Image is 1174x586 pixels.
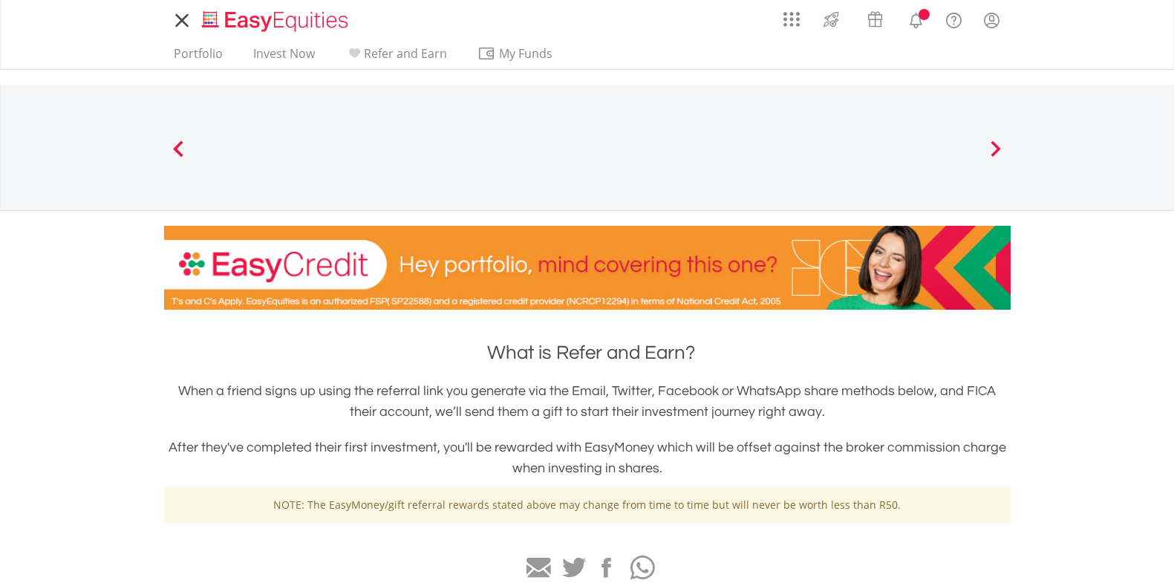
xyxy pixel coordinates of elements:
a: My Profile [973,4,1011,36]
span: Refer and Earn [364,45,447,62]
a: Portfolio [168,46,229,69]
span: My Funds [477,44,575,63]
a: Vouchers [853,4,897,31]
a: Invest Now [247,46,321,69]
a: FAQ's and Support [935,4,973,33]
a: Home page [196,4,354,33]
img: EasyCredit Promotion Banner [164,226,1011,310]
img: vouchers-v2.svg [863,7,887,31]
a: AppsGrid [774,4,809,27]
h3: After they've completed their first investment, you'll be rewarded with EasyMoney which will be o... [164,437,1011,479]
p: NOTE: The EasyMoney/gift referral rewards stated above may change from time to time but will neve... [175,498,999,512]
a: Notifications [897,4,935,33]
img: EasyEquities_Logo.png [199,9,354,33]
a: Refer and Earn [339,46,453,69]
img: thrive-v2.svg [819,7,844,31]
img: grid-menu-icon.svg [783,11,800,27]
h3: When a friend signs up using the referral link you generate via the Email, Twitter, Facebook or W... [164,381,1011,423]
span: What is Refer and Earn? [487,343,695,362]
